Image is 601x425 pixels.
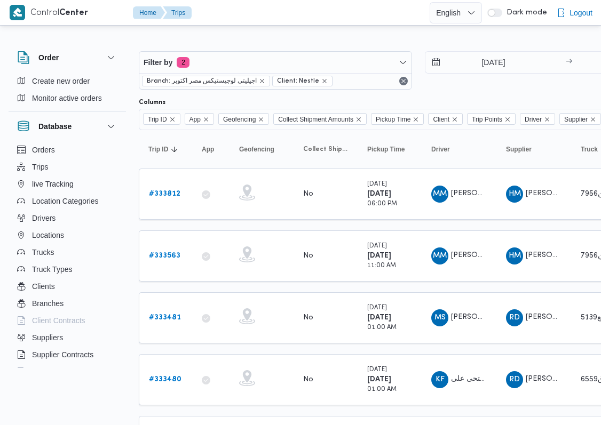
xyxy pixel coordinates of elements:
span: Geofencing [218,113,269,125]
small: [DATE] [367,305,387,311]
span: Trip ID; Sorted in descending order [148,145,168,154]
span: HM [509,186,521,203]
button: remove selected entity [259,78,265,84]
button: Pickup Time [363,141,416,158]
span: Trip Points [472,114,502,125]
button: Remove App from selection in this group [203,116,209,123]
span: Create new order [32,75,90,87]
span: Truck [581,145,598,154]
span: Pickup Time [376,114,410,125]
b: Center [59,9,88,17]
span: [PERSON_NAME] [451,190,512,197]
span: App [202,145,214,154]
div: Rajh Dhba Muhni Msaad [506,309,523,326]
span: Truck Types [32,263,72,276]
b: [DATE] [367,314,391,321]
span: Driver [525,114,542,125]
small: 01:00 AM [367,387,397,392]
small: [DATE] [367,181,387,187]
b: # 333563 [149,252,180,259]
button: Clients [13,278,122,295]
button: Remove Collect Shipment Amounts from selection in this group [355,116,362,123]
span: Geofencing [239,145,274,154]
span: Branch: اجيليتى لوجيستيكس مصر اكتوبر [147,76,257,86]
button: Trucks [13,244,122,261]
span: Client: Nestle [277,76,319,86]
button: Order [17,51,117,64]
div: No [303,189,313,199]
b: [DATE] [367,252,391,259]
span: Collect Shipment Amounts [273,113,367,125]
span: Trips [32,161,49,173]
button: Logout [552,2,597,23]
button: Home [133,6,165,19]
button: Remove Trip ID from selection in this group [169,116,176,123]
b: [DATE] [367,190,391,197]
button: Geofencing [235,141,288,158]
svg: Sorted in descending order [170,145,179,154]
button: Driver [427,141,491,158]
button: Trips [163,6,192,19]
div: No [303,251,313,261]
button: Remove Trip Points from selection in this group [504,116,511,123]
span: Collect Shipment Amounts [303,145,348,154]
b: # 333481 [149,314,181,321]
span: Driver [520,113,555,125]
button: Trips [13,158,122,175]
span: Collect Shipment Amounts [278,114,353,125]
button: Devices [13,363,122,380]
span: Driver [431,145,450,154]
div: Karm Ftha Ala Ahmad Alawam [431,371,448,388]
span: Pickup Time [367,145,405,154]
span: MM [433,186,447,203]
span: MS [434,309,446,326]
a: #333480 [149,373,181,386]
button: Filter by2 active filters [139,52,412,73]
button: Supplier [502,141,566,158]
h3: Order [38,51,59,64]
b: # 333812 [149,190,180,197]
button: Create new order [13,73,122,90]
span: Filter by [144,56,172,69]
div: No [303,313,313,323]
span: Clients [32,280,55,293]
span: App [189,114,201,125]
span: Client Contracts [32,314,85,327]
span: Monitor active orders [32,92,102,105]
div: Order [9,73,126,111]
span: Trucks [32,246,54,259]
small: 11:00 AM [367,263,396,269]
span: Drivers [32,212,56,224]
div: No [303,375,313,384]
small: 06:00 PM [367,201,397,207]
span: Client [428,113,463,125]
span: Trip ID [148,114,167,125]
div: Hana Mjada Rais Ahmad [506,247,523,264]
div: Hana Mjada Rais Ahmad [506,186,523,203]
button: Remove Client from selection in this group [452,116,458,123]
span: Logout [570,6,592,19]
input: Press the down key to open a popover containing a calendar. [425,52,547,73]
span: App [185,113,214,125]
button: App [197,141,224,158]
span: Supplier [564,114,588,125]
span: Geofencing [223,114,256,125]
span: HM [509,247,521,264]
button: Client Contracts [13,312,122,329]
div: Muhammad Marawan Diab [431,186,448,203]
button: remove selected entity [321,78,328,84]
button: Database [17,120,117,133]
span: Client [433,114,449,125]
span: 2 active filters [177,57,189,68]
button: Remove Pickup Time from selection in this group [413,116,419,123]
button: Suppliers [13,329,122,346]
span: live Tracking [32,178,74,190]
small: [DATE] [367,243,387,249]
button: Trip IDSorted in descending order [144,141,187,158]
label: Columns [139,98,165,107]
h3: Database [38,120,72,133]
span: [PERSON_NAME] [451,252,512,259]
button: Location Categories [13,193,122,210]
b: [DATE] [367,376,391,383]
div: Rajh Dhba Muhni Msaad [506,371,523,388]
